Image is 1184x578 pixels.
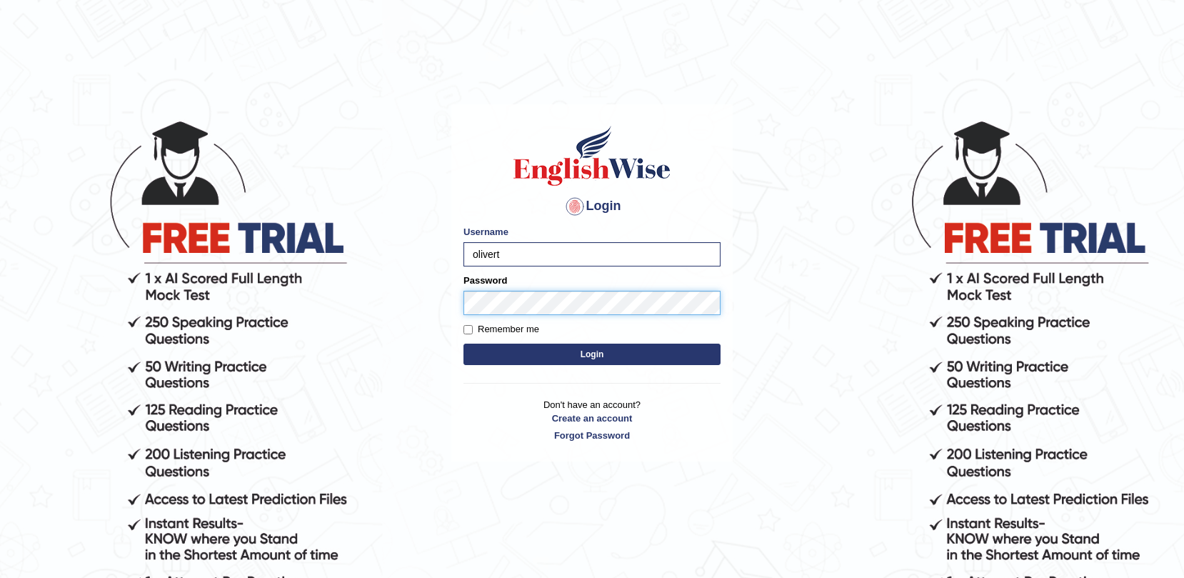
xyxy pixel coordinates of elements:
[463,195,721,218] h4: Login
[463,325,473,334] input: Remember me
[463,274,507,287] label: Password
[511,124,673,188] img: Logo of English Wise sign in for intelligent practice with AI
[463,398,721,442] p: Don't have an account?
[463,412,721,425] a: Create an account
[463,429,721,442] a: Forgot Password
[463,322,539,337] label: Remember me
[463,225,508,239] label: Username
[463,344,721,365] button: Login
